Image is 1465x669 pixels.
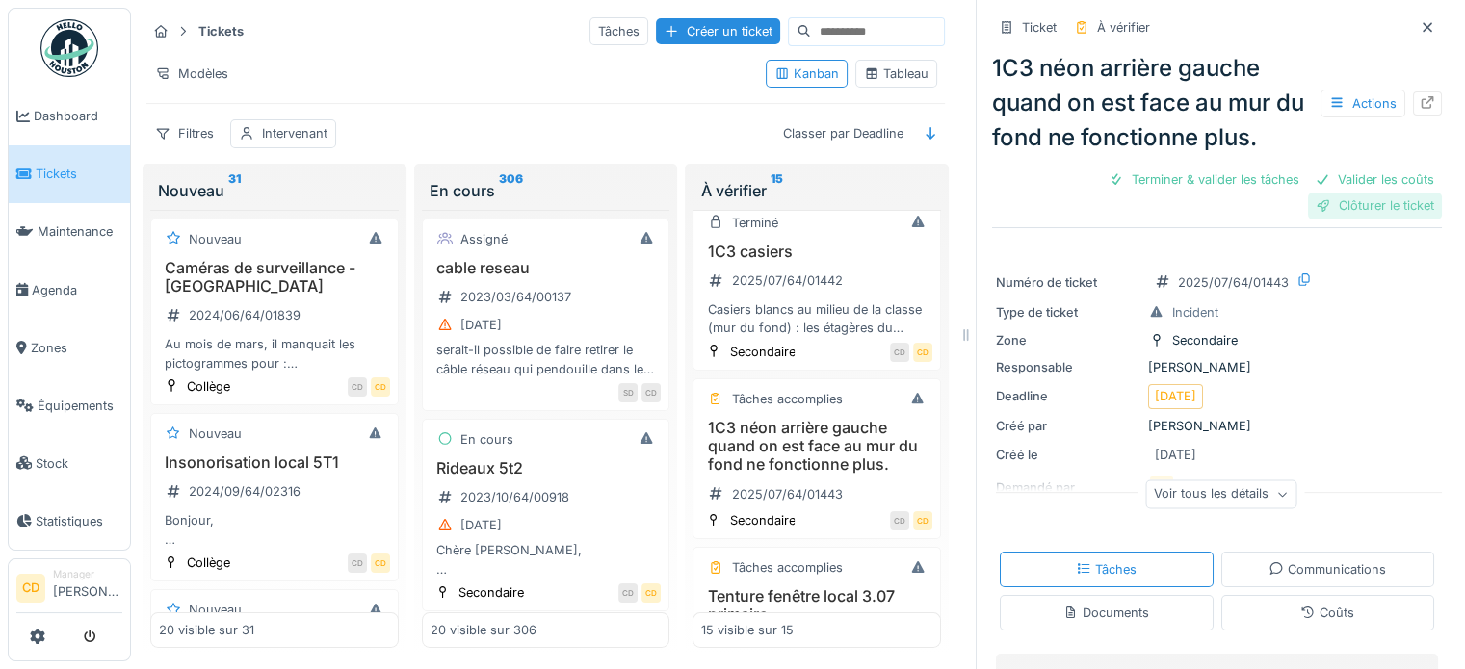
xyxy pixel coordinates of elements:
[913,511,932,530] div: CD
[1172,331,1238,349] div: Secondaire
[460,516,502,534] div: [DATE]
[1172,303,1218,322] div: Incident
[9,145,130,203] a: Tickets
[189,425,242,443] div: Nouveau
[16,567,122,613] a: CD Manager[PERSON_NAME]
[187,377,230,396] div: Collège
[996,273,1140,292] div: Numéro de ticket
[460,288,571,306] div: 2023/03/64/00137
[460,430,513,449] div: En cours
[53,567,122,608] li: [PERSON_NAME]
[1155,446,1196,464] div: [DATE]
[1300,604,1354,622] div: Coûts
[9,319,130,376] a: Zones
[371,553,390,573] div: CD
[159,621,254,639] div: 20 visible sur 31
[38,397,122,415] span: Équipements
[371,377,390,397] div: CD
[9,376,130,434] a: Équipements
[864,64,929,83] div: Tableau
[262,124,327,142] div: Intervenant
[996,417,1140,435] div: Créé par
[731,214,777,232] div: Terminé
[1101,167,1307,193] div: Terminer & valider les tâches
[656,18,780,44] div: Créer un ticket
[731,558,842,577] div: Tâches accomplies
[774,119,912,147] div: Classer par Deadline
[189,601,242,619] div: Nouveau
[31,339,122,357] span: Zones
[9,88,130,145] a: Dashboard
[431,621,536,639] div: 20 visible sur 306
[9,434,130,492] a: Stock
[9,261,130,319] a: Agenda
[996,331,1140,349] div: Zone
[431,459,662,477] h3: Rideaux 5t2
[729,511,795,529] div: Secondaire
[348,377,367,397] div: CD
[1063,604,1149,622] div: Documents
[189,306,301,324] div: 2024/06/64/01839
[1145,480,1296,508] div: Voir tous les détails
[641,383,661,402] div: CD
[431,259,662,277] h3: cable reseau
[996,358,1140,376] div: Responsable
[9,203,130,261] a: Maintenance
[228,179,241,202] sup: 31
[159,335,390,372] div: Au mois de mars, il manquait les pictogrammes pour : 1. Grille [PERSON_NAME] 2. [GEOGRAPHIC_DATA]...
[774,64,839,83] div: Kanban
[589,17,648,45] div: Tâches
[1155,387,1196,405] div: [DATE]
[731,271,842,290] div: 2025/07/64/01442
[34,107,122,125] span: Dashboard
[158,179,391,202] div: Nouveau
[9,492,130,550] a: Statistiques
[996,387,1140,405] div: Deadline
[890,343,909,362] div: CD
[770,179,782,202] sup: 15
[996,358,1438,376] div: [PERSON_NAME]
[146,119,222,147] div: Filtres
[913,343,932,362] div: CD
[1269,560,1386,579] div: Communications
[618,583,638,603] div: CD
[159,259,390,296] h3: Caméras de surveillance - [GEOGRAPHIC_DATA]
[701,300,932,337] div: Casiers blancs au milieu de la classe (mur du fond) : les étagères du milieu ne tiennent pas. En ...
[189,230,242,248] div: Nouveau
[1321,90,1405,117] div: Actions
[1308,193,1442,219] div: Clôturer le ticket
[700,179,933,202] div: À vérifier
[38,222,122,241] span: Maintenance
[460,230,508,248] div: Assigné
[430,179,663,202] div: En cours
[40,19,98,77] img: Badge_color-CXgf-gQk.svg
[890,511,909,530] div: CD
[36,512,122,530] span: Statistiques
[499,179,523,202] sup: 306
[187,553,230,572] div: Collège
[641,583,661,603] div: CD
[146,60,237,88] div: Modèles
[159,511,390,548] div: Bonjour, J'entame ma 5eme année de titulariat dans la 5T1, et je prends enfin la peine de vous fa...
[458,583,524,602] div: Secondaire
[992,51,1442,155] div: 1C3 néon arrière gauche quand on est face au mur du fond ne fonctionne plus.
[191,22,251,40] strong: Tickets
[16,574,45,603] li: CD
[348,553,367,573] div: CD
[36,165,122,183] span: Tickets
[159,453,390,472] h3: Insonorisation local 5T1
[701,243,932,261] h3: 1C3 casiers
[32,281,122,299] span: Agenda
[460,488,569,506] div: 2023/10/64/00918
[731,485,842,503] div: 2025/07/64/01443
[701,587,932,624] h3: Tenture fenêtre local 3.07 primaire
[1178,273,1289,292] div: 2025/07/64/01443
[53,567,122,581] div: Manager
[701,419,932,475] h3: 1C3 néon arrière gauche quand on est face au mur du fond ne fonctionne plus.
[618,383,638,402] div: SD
[996,303,1140,322] div: Type de ticket
[460,316,502,334] div: [DATE]
[431,341,662,377] div: serait-il possible de faire retirer le câble réseau qui pendouille dans le couloir entre la class...
[36,454,122,473] span: Stock
[1076,560,1137,579] div: Tâches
